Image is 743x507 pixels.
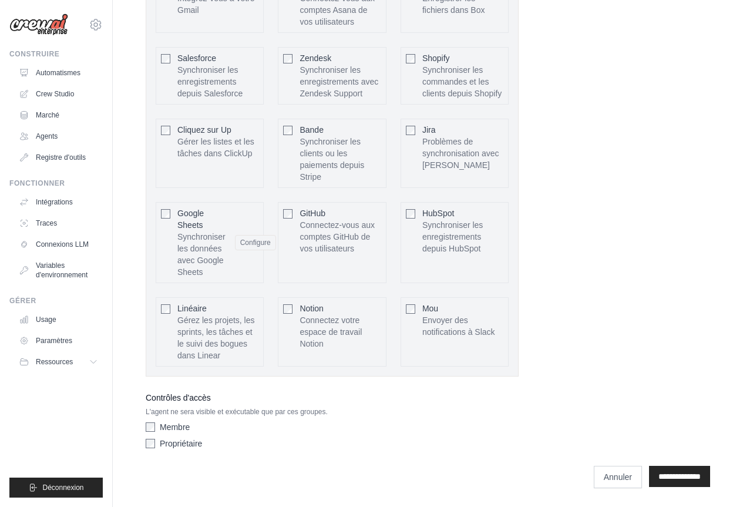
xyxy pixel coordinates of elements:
[9,297,36,305] font: Gérer
[422,137,499,170] font: Problèmes de synchronisation avec [PERSON_NAME]
[9,478,103,498] button: Déconnexion
[160,422,190,432] font: Membre
[422,220,483,253] font: Synchroniser les enregistrements depuis HubSpot
[422,125,436,135] font: Jira
[160,439,202,448] font: Propriétaire
[36,240,89,249] font: Connexions LLM
[300,137,364,182] font: Synchroniser les clients ou les paiements depuis Stripe
[300,125,323,135] font: Bande
[9,14,68,36] img: Logo
[36,153,86,162] font: Registre d'outils
[177,53,216,63] font: Salesforce
[36,132,58,140] font: Agents
[36,261,88,279] font: Variables d'environnement
[14,352,103,371] button: Ressources
[36,315,56,324] font: Usage
[9,179,65,187] font: Fonctionner
[177,137,254,158] font: Gérer les listes et les tâches dans ClickUp
[9,50,59,58] font: Construire
[36,111,59,119] font: Marché
[14,235,103,254] a: Connexions LLM
[14,85,103,103] a: Crew Studio
[177,65,243,98] font: Synchroniser les enregistrements depuis Salesforce
[422,53,450,63] font: Shopify
[14,310,103,329] a: Usage
[422,315,495,337] font: Envoyer des notifications à Slack
[14,106,103,125] a: Marché
[36,69,80,77] font: Automatismes
[300,315,362,348] font: Connectez votre espace de travail Notion
[14,148,103,167] a: Registre d'outils
[177,209,204,230] font: Google Sheets
[14,127,103,146] a: Agents
[300,304,323,313] font: Notion
[36,337,72,345] font: Paramètres
[300,53,331,63] font: Zendesk
[177,315,255,360] font: Gérez les projets, les sprints, les tâches et le suivi des bogues dans Linear
[235,235,276,250] button: Google Sheets Synchroniser les données avec Google Sheets
[42,484,83,492] font: Déconnexion
[14,214,103,233] a: Traces
[146,408,328,416] font: L'agent ne sera visible et exécutable que par ces groupes.
[14,331,103,350] a: Paramètres
[36,198,73,206] font: Intégrations
[14,63,103,82] a: Automatismes
[604,472,632,482] font: Annuler
[36,219,57,227] font: Traces
[594,466,642,488] a: Annuler
[300,209,325,218] font: GitHub
[422,65,502,98] font: Synchroniser les commandes et les clients depuis Shopify
[14,256,103,284] a: Variables d'environnement
[177,125,231,135] font: Cliquez sur Up
[14,193,103,211] a: Intégrations
[146,393,211,402] font: Contrôles d'accès
[36,358,73,366] font: Ressources
[177,304,207,313] font: Linéaire
[177,232,226,277] font: Synchroniser les données avec Google Sheets
[422,209,454,218] font: HubSpot
[422,304,438,313] font: Mou
[300,220,375,253] font: Connectez-vous aux comptes GitHub de vos utilisateurs
[300,65,378,98] font: Synchroniser les enregistrements avec Zendesk Support
[36,90,74,98] font: Crew Studio
[240,239,271,247] font: Configure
